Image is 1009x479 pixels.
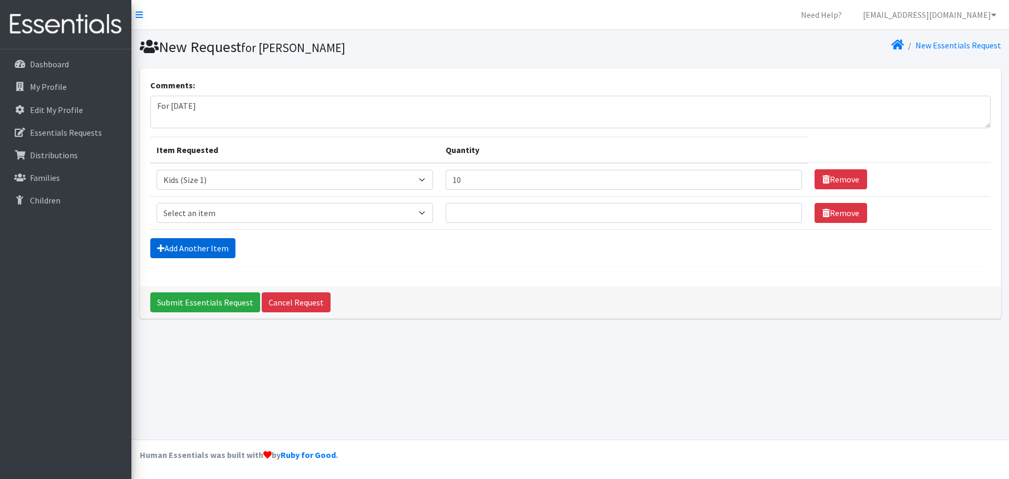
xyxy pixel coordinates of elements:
h1: New Request [140,38,567,56]
p: Edit My Profile [30,105,83,115]
p: Distributions [30,150,78,160]
input: Submit Essentials Request [150,292,260,312]
a: Dashboard [4,54,127,75]
small: for [PERSON_NAME] [241,40,345,55]
a: Need Help? [792,4,850,25]
p: Essentials Requests [30,127,102,138]
p: Families [30,172,60,183]
th: Item Requested [150,137,440,163]
img: HumanEssentials [4,7,127,42]
a: Edit My Profile [4,99,127,120]
a: Ruby for Good [281,450,336,460]
p: Children [30,195,60,206]
th: Quantity [439,137,808,163]
a: Remove [815,169,867,189]
a: Essentials Requests [4,122,127,143]
strong: Human Essentials was built with by . [140,450,338,460]
a: Distributions [4,145,127,166]
a: Cancel Request [262,292,331,312]
a: New Essentials Request [915,40,1001,50]
a: Remove [815,203,867,223]
a: Children [4,190,127,211]
a: [EMAIL_ADDRESS][DOMAIN_NAME] [854,4,1005,25]
label: Comments: [150,79,195,91]
a: Families [4,167,127,188]
p: My Profile [30,81,67,92]
a: My Profile [4,76,127,97]
a: Add Another Item [150,238,235,258]
p: Dashboard [30,59,69,69]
